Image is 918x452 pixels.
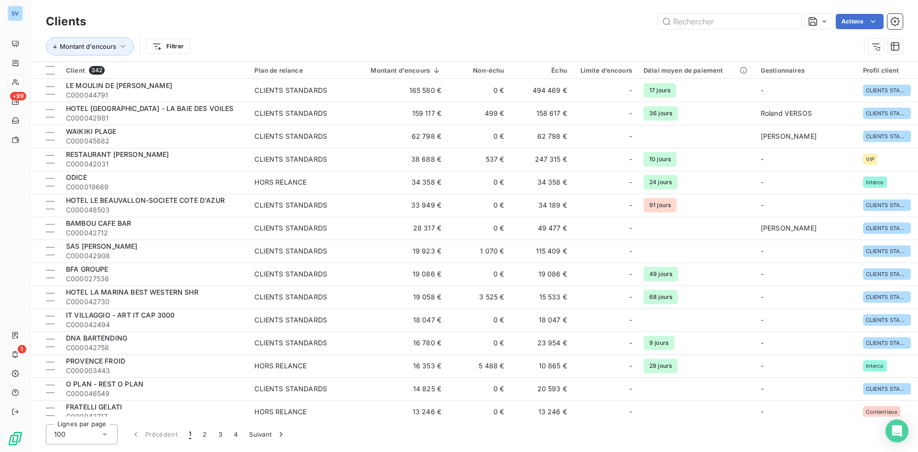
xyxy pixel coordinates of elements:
[254,407,306,417] div: HORS RELANCE
[146,39,190,54] button: Filtrer
[644,83,676,98] span: 17 jours
[351,79,447,102] td: 165 580 €
[866,386,908,392] span: CLIENTS STANDARDS
[866,363,884,369] span: Interco
[183,424,197,444] button: 1
[351,148,447,171] td: 38 688 €
[66,228,243,238] span: C000042712
[447,102,510,125] td: 499 €
[357,66,441,74] div: Montant d'encours
[644,336,674,350] span: 9 jours
[761,408,764,416] span: -
[254,361,306,371] div: HORS RELANCE
[761,201,764,209] span: -
[66,265,109,273] span: BFA GROUPE
[66,251,243,261] span: C000042908
[629,269,632,279] span: -
[447,171,510,194] td: 0 €
[629,132,632,141] span: -
[66,66,85,74] span: Client
[66,196,225,204] span: HOTEL LE BEAUVALLON-SOCIETE COTE D'AZUR
[66,380,143,388] span: O PLAN - REST O PLAN
[447,125,510,148] td: 0 €
[66,389,243,398] span: C000046549
[66,104,234,112] span: HOTEL [GEOGRAPHIC_DATA] - LA BAIE DES VOILES
[66,159,243,169] span: C000042031
[66,366,243,375] span: C000003443
[866,179,884,185] span: Interco
[453,66,504,74] div: Non-échu
[447,240,510,263] td: 1 070 €
[866,110,908,116] span: CLIENTS STANDARDS
[761,86,764,94] span: -
[189,430,191,439] span: 1
[447,400,510,423] td: 0 €
[761,132,817,140] span: [PERSON_NAME]
[510,377,572,400] td: 20 593 €
[866,133,908,139] span: CLIENTS STANDARDS
[351,217,447,240] td: 28 317 €
[761,362,764,370] span: -
[510,400,572,423] td: 13 246 €
[629,177,632,187] span: -
[351,400,447,423] td: 13 246 €
[447,331,510,354] td: 0 €
[66,297,243,307] span: C000042730
[447,286,510,309] td: 3 525 €
[836,14,884,29] button: Actions
[629,109,632,118] span: -
[629,200,632,210] span: -
[885,419,908,442] div: Open Intercom Messenger
[510,286,572,309] td: 15 533 €
[351,240,447,263] td: 19 923 €
[579,66,632,74] div: Limite d’encours
[351,125,447,148] td: 62 798 €
[351,286,447,309] td: 19 058 €
[644,175,678,189] span: 24 jours
[761,109,812,117] span: Roland VERSOS
[761,270,764,278] span: -
[510,309,572,331] td: 18 047 €
[447,354,510,377] td: 5 488 €
[629,361,632,371] span: -
[89,66,105,75] span: 342
[254,200,327,210] div: CLIENTS STANDARDS
[66,403,122,411] span: FRATELLI GELATI
[866,248,908,254] span: CLIENTS STANDARDS
[54,430,66,439] span: 100
[866,88,908,93] span: CLIENTS STANDARDS
[254,269,327,279] div: CLIENTS STANDARDS
[10,92,26,100] span: +99
[510,354,572,377] td: 10 865 €
[351,331,447,354] td: 16 780 €
[761,66,852,74] div: Gestionnaires
[510,217,572,240] td: 49 477 €
[254,292,327,302] div: CLIENTS STANDARDS
[213,424,228,444] button: 3
[510,194,572,217] td: 34 189 €
[254,86,327,95] div: CLIENTS STANDARDS
[254,177,306,187] div: HORS RELANCE
[66,81,172,89] span: LE MOULIN DE [PERSON_NAME]
[254,246,327,256] div: CLIENTS STANDARDS
[629,407,632,417] span: -
[66,182,243,192] span: C000019669
[66,150,169,158] span: RESTAURANT [PERSON_NAME]
[351,354,447,377] td: 16 353 €
[254,384,327,394] div: CLIENTS STANDARDS
[761,247,764,255] span: -
[66,242,138,250] span: SAS [PERSON_NAME]
[8,431,23,446] img: Logo LeanPay
[60,43,116,50] span: Montant d'encours
[66,288,198,296] span: HOTEL LA MARINA BEST WESTERN SHR
[243,424,292,444] button: Suivant
[866,294,908,300] span: CLIENTS STANDARDS
[254,338,327,348] div: CLIENTS STANDARDS
[515,66,567,74] div: Échu
[254,223,327,233] div: CLIENTS STANDARDS
[510,102,572,125] td: 158 617 €
[66,90,243,100] span: C000044791
[66,320,243,330] span: C000042494
[629,154,632,164] span: -
[863,66,912,74] div: Profil client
